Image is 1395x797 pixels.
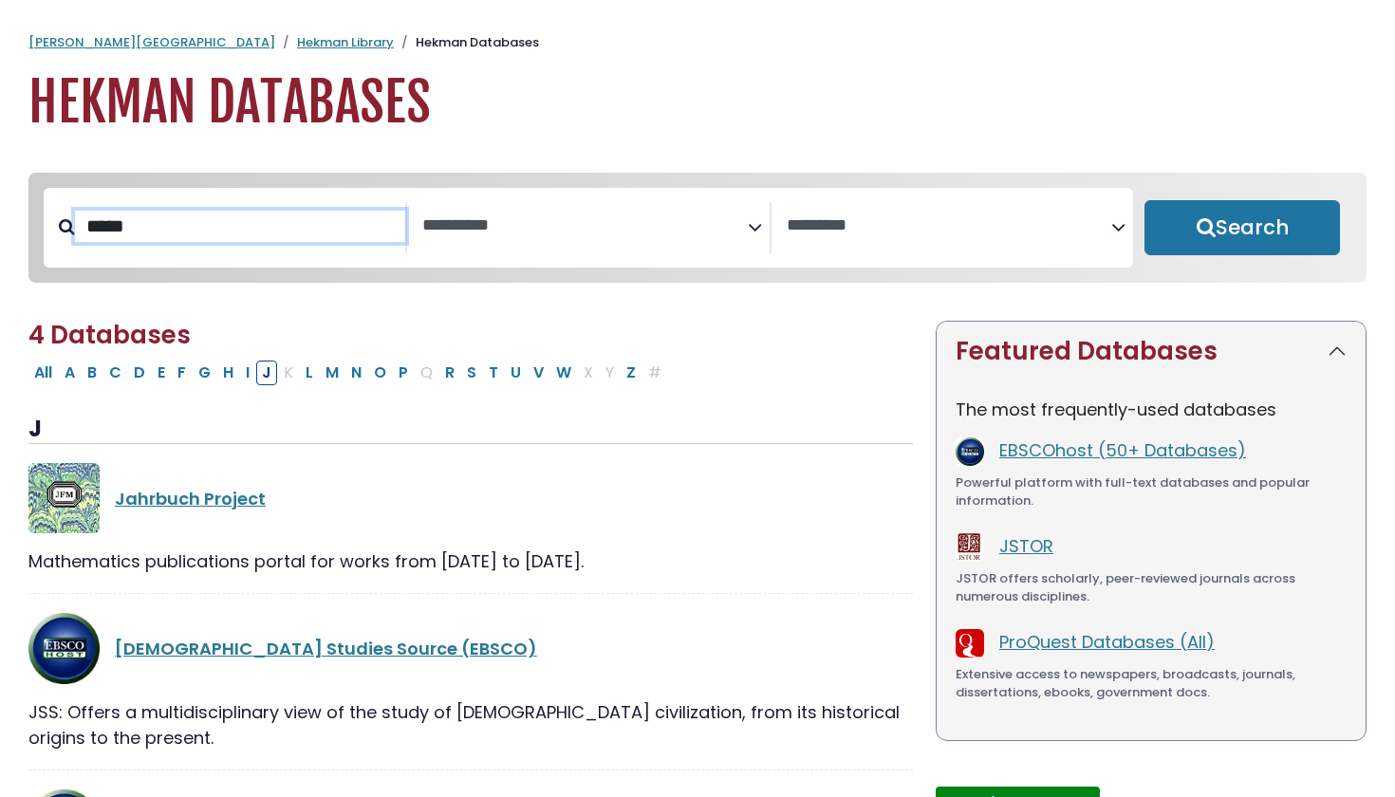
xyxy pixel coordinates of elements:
[115,487,266,510] a: Jahrbuch Project
[422,216,747,236] textarea: Search
[28,360,669,383] div: Alpha-list to filter by first letter of database name
[393,361,414,385] button: Filter Results P
[461,361,482,385] button: Filter Results S
[28,548,913,574] div: Mathematics publications portal for works from [DATE] to [DATE].
[28,33,275,51] a: [PERSON_NAME][GEOGRAPHIC_DATA]
[28,699,913,751] div: JSS: Offers a multidisciplinary view of the study of [DEMOGRAPHIC_DATA] civilization, from its hi...
[28,33,1367,52] nav: breadcrumb
[240,361,255,385] button: Filter Results I
[115,637,537,660] a: [DEMOGRAPHIC_DATA] Studies Source (EBSCO)
[505,361,527,385] button: Filter Results U
[172,361,192,385] button: Filter Results F
[103,361,127,385] button: Filter Results C
[28,71,1367,135] h1: Hekman Databases
[1144,200,1340,255] button: Submit for Search Results
[320,361,344,385] button: Filter Results M
[59,361,81,385] button: Filter Results A
[28,416,913,444] h3: J
[956,473,1347,510] div: Powerful platform with full-text databases and popular information.
[956,665,1347,702] div: Extensive access to newspapers, broadcasts, journals, dissertations, ebooks, government docs.
[82,361,102,385] button: Filter Results B
[297,33,394,51] a: Hekman Library
[439,361,460,385] button: Filter Results R
[128,361,151,385] button: Filter Results D
[152,361,171,385] button: Filter Results E
[217,361,239,385] button: Filter Results H
[368,361,392,385] button: Filter Results O
[550,361,577,385] button: Filter Results W
[956,397,1347,422] p: The most frequently-used databases
[28,361,58,385] button: All
[956,569,1347,606] div: JSTOR offers scholarly, peer-reviewed journals across numerous disciplines.
[999,534,1053,558] a: JSTOR
[75,211,405,242] input: Search database by title or keyword
[787,216,1111,236] textarea: Search
[28,318,191,352] span: 4 Databases
[256,361,277,385] button: Filter Results J
[28,173,1367,283] nav: Search filters
[394,33,539,52] li: Hekman Databases
[999,630,1215,654] a: ProQuest Databases (All)
[193,361,216,385] button: Filter Results G
[937,322,1366,381] button: Featured Databases
[483,361,504,385] button: Filter Results T
[999,438,1246,462] a: EBSCOhost (50+ Databases)
[621,361,642,385] button: Filter Results Z
[345,361,367,385] button: Filter Results N
[528,361,549,385] button: Filter Results V
[300,361,319,385] button: Filter Results L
